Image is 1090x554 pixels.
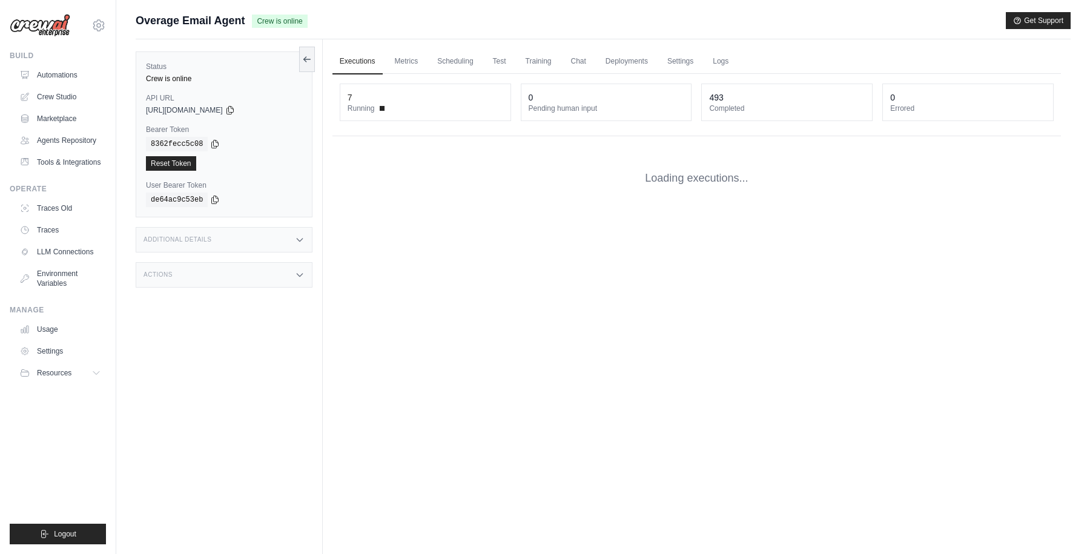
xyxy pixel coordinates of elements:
[15,153,106,172] a: Tools & Integrations
[15,220,106,240] a: Traces
[10,524,106,544] button: Logout
[146,180,302,190] label: User Bearer Token
[144,236,211,243] h3: Additional Details
[146,193,208,207] code: de64ac9c53eb
[252,15,307,28] span: Crew is online
[598,49,655,74] a: Deployments
[10,184,106,194] div: Operate
[146,62,302,71] label: Status
[709,91,723,104] div: 493
[146,156,196,171] a: Reset Token
[136,12,245,29] span: Overage Email Agent
[10,305,106,315] div: Manage
[564,49,593,74] a: Chat
[1006,12,1071,29] button: Get Support
[518,49,559,74] a: Training
[15,199,106,218] a: Traces Old
[388,49,426,74] a: Metrics
[15,242,106,262] a: LLM Connections
[15,65,106,85] a: Automations
[15,87,106,107] a: Crew Studio
[660,49,701,74] a: Settings
[430,49,480,74] a: Scheduling
[10,51,106,61] div: Build
[529,104,684,113] dt: Pending human input
[15,131,106,150] a: Agents Repository
[332,151,1061,206] div: Loading executions...
[146,74,302,84] div: Crew is online
[15,264,106,293] a: Environment Variables
[348,104,375,113] span: Running
[15,320,106,339] a: Usage
[146,125,302,134] label: Bearer Token
[54,529,76,539] span: Logout
[709,104,865,113] dt: Completed
[146,93,302,103] label: API URL
[486,49,514,74] a: Test
[146,105,223,115] span: [URL][DOMAIN_NAME]
[890,104,1046,113] dt: Errored
[529,91,533,104] div: 0
[705,49,736,74] a: Logs
[332,49,383,74] a: Executions
[348,91,352,104] div: 7
[146,137,208,151] code: 8362fecc5c08
[15,363,106,383] button: Resources
[15,341,106,361] a: Settings
[144,271,173,279] h3: Actions
[37,368,71,378] span: Resources
[10,14,70,37] img: Logo
[15,109,106,128] a: Marketplace
[890,91,895,104] div: 0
